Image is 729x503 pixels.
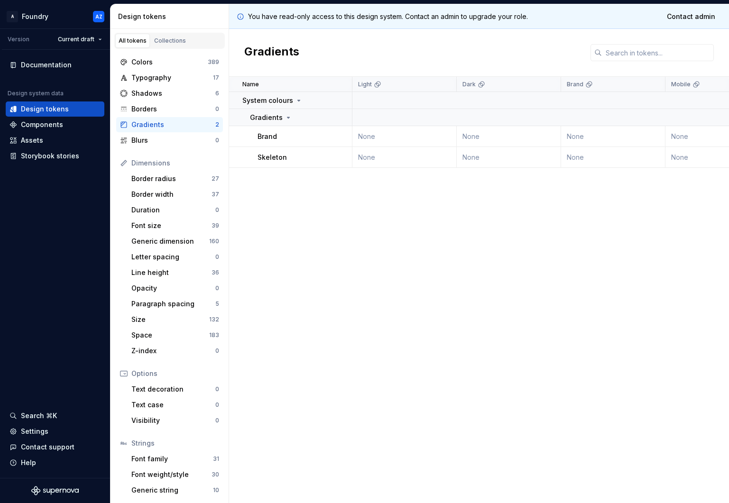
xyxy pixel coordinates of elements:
a: Text case0 [128,397,223,412]
td: None [352,147,457,168]
div: 0 [215,105,219,113]
a: Font family31 [128,451,223,466]
button: Search ⌘K [6,408,104,423]
a: Border width37 [128,187,223,202]
button: AFoundryAZ [2,6,108,27]
div: Shadows [131,89,215,98]
p: Name [242,81,259,88]
div: 37 [212,191,219,198]
a: Storybook stories [6,148,104,164]
div: 0 [215,385,219,393]
div: Foundry [22,12,48,21]
div: 0 [215,347,219,355]
p: Gradients [250,113,283,122]
div: Typography [131,73,213,82]
p: You have read-only access to this design system. Contact an admin to upgrade your role. [248,12,528,21]
div: 27 [212,175,219,183]
div: 0 [215,137,219,144]
td: None [457,147,561,168]
div: Dimensions [131,158,219,168]
a: Contact admin [661,8,721,25]
a: Design tokens [6,101,104,117]
div: Paragraph spacing [131,299,215,309]
div: Font family [131,454,213,464]
div: 0 [215,417,219,424]
div: Line height [131,268,212,277]
a: Shadows6 [116,86,223,101]
div: Duration [131,205,215,215]
p: Brand [258,132,277,141]
a: Opacity0 [128,281,223,296]
a: Font weight/style30 [128,467,223,482]
div: Border width [131,190,212,199]
a: Borders0 [116,101,223,117]
div: 2 [215,121,219,128]
div: Text decoration [131,384,215,394]
div: Settings [21,427,48,436]
a: Letter spacing0 [128,249,223,265]
div: 17 [213,74,219,82]
div: 183 [209,331,219,339]
div: All tokens [119,37,147,45]
div: 31 [213,455,219,463]
div: 6 [215,90,219,97]
a: Visibility0 [128,413,223,428]
p: Light [358,81,372,88]
a: Blurs0 [116,133,223,148]
div: Visibility [131,416,215,425]
div: Options [131,369,219,378]
a: Line height36 [128,265,223,280]
div: Borders [131,104,215,114]
div: 160 [209,238,219,245]
div: 0 [215,206,219,214]
div: 39 [212,222,219,229]
div: Generic string [131,485,213,495]
div: Storybook stories [21,151,79,161]
div: Space [131,330,209,340]
div: 0 [215,284,219,292]
svg: Supernova Logo [31,486,79,495]
div: Gradients [131,120,215,129]
a: Z-index0 [128,343,223,358]
a: Generic string10 [128,483,223,498]
div: 30 [212,471,219,478]
a: Components [6,117,104,132]
div: Letter spacing [131,252,215,262]
span: Current draft [58,36,94,43]
a: Text decoration0 [128,382,223,397]
div: Contact support [21,442,74,452]
td: None [352,126,457,147]
div: A [7,11,18,22]
a: Paragraph spacing5 [128,296,223,311]
a: Documentation [6,57,104,73]
div: Font weight/style [131,470,212,479]
button: Current draft [54,33,106,46]
div: Size [131,315,209,324]
div: Text case [131,400,215,410]
a: Gradients2 [116,117,223,132]
span: Contact admin [667,12,715,21]
div: 389 [208,58,219,66]
div: 36 [212,269,219,276]
div: Design tokens [21,104,69,114]
div: 10 [213,486,219,494]
button: Contact support [6,439,104,455]
a: Space183 [128,328,223,343]
div: Design tokens [118,12,225,21]
a: Generic dimension160 [128,234,223,249]
a: Typography17 [116,70,223,85]
div: AZ [95,13,102,20]
td: None [561,126,665,147]
a: Size132 [128,312,223,327]
div: Design system data [8,90,64,97]
div: Version [8,36,29,43]
p: Skeleton [258,153,287,162]
div: Colors [131,57,208,67]
p: Mobile [671,81,691,88]
h2: Gradients [244,44,299,61]
div: Blurs [131,136,215,145]
div: Collections [154,37,186,45]
div: 5 [215,300,219,308]
td: None [561,147,665,168]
